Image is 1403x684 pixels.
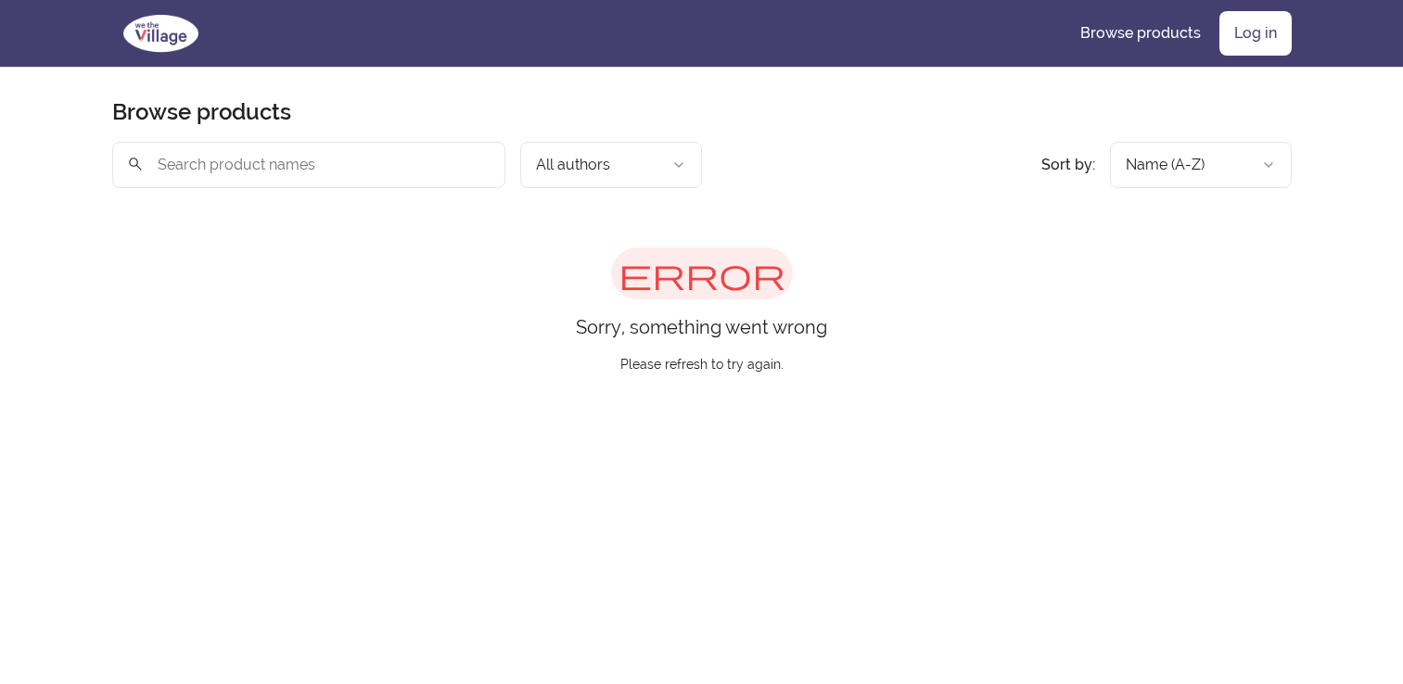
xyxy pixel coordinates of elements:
button: Filter by author [520,142,702,188]
h1: Browse products [112,97,291,127]
p: Sorry, something went wrong [576,314,827,340]
input: Search product names [112,142,505,188]
nav: Main [1065,11,1292,56]
span: search [127,151,144,177]
span: Sort by: [1041,156,1095,173]
img: We The Village logo [112,11,210,56]
button: Product sort options [1110,142,1292,188]
a: Log in [1219,11,1292,56]
a: Browse products [1065,11,1216,56]
p: Please refresh to try again. [620,340,784,374]
span: error [611,247,793,299]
